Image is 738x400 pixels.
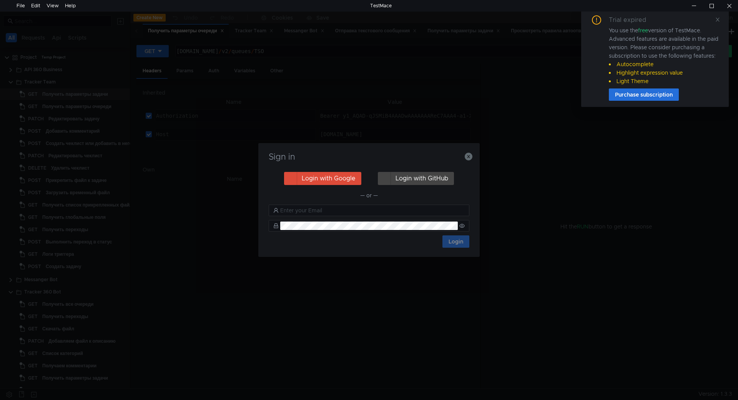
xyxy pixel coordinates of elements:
div: Trial expired [609,15,655,25]
span: free [638,27,648,34]
input: Enter your Email [280,206,465,215]
div: You use the version of TestMace. Advanced features are available in the paid version. Please cons... [609,26,720,85]
button: Login with Google [284,172,361,185]
li: Light Theme [609,77,720,85]
li: Highlight expression value [609,68,720,77]
h3: Sign in [268,152,470,162]
button: Login with GitHub [378,172,454,185]
div: — or — [269,191,469,200]
button: Purchase subscription [609,88,679,101]
li: Autocomplete [609,60,720,68]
